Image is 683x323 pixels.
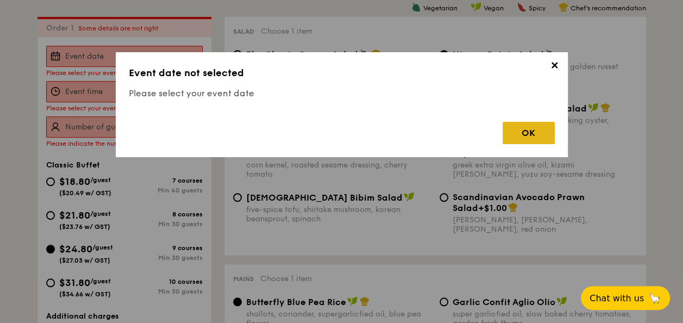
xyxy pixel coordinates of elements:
[581,286,670,310] button: Chat with us🦙
[547,60,562,75] span: ✕
[648,292,661,305] span: 🦙
[590,293,644,303] span: Chat with us
[129,87,555,100] h4: Please select your event date
[129,65,555,80] h3: Event date not selected
[503,122,555,144] div: OK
